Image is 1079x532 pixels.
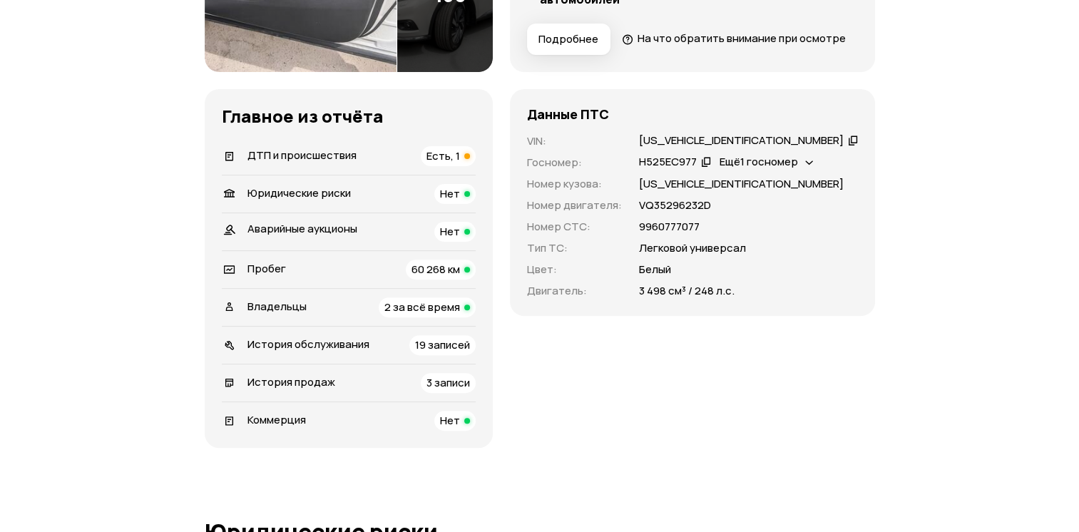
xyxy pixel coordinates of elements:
[411,262,460,277] span: 60 268 км
[527,283,622,299] p: Двигатель :
[527,176,622,192] p: Номер кузова :
[639,219,700,235] p: 9960777077
[538,32,598,46] span: Подробнее
[639,198,711,213] p: VQ35296232D
[527,106,609,122] h4: Данные ПТС
[440,224,460,239] span: Нет
[527,262,622,277] p: Цвет :
[426,148,460,163] span: Есть, 1
[527,155,622,170] p: Госномер :
[527,133,622,149] p: VIN :
[247,299,307,314] span: Владельцы
[639,262,671,277] p: Белый
[247,374,335,389] span: История продаж
[247,148,357,163] span: ДТП и происшествия
[622,31,846,46] a: На что обратить внимание при осмотре
[639,240,746,256] p: Легковой универсал
[527,240,622,256] p: Тип ТС :
[247,337,369,352] span: История обслуживания
[384,300,460,314] span: 2 за всё время
[247,185,351,200] span: Юридические риски
[639,283,735,299] p: 3 498 см³ / 248 л.с.
[527,219,622,235] p: Номер СТС :
[247,412,306,427] span: Коммерция
[415,337,470,352] span: 19 записей
[440,413,460,428] span: Нет
[247,261,286,276] span: Пробег
[426,375,470,390] span: 3 записи
[247,221,357,236] span: Аварийные аукционы
[638,31,846,46] span: На что обратить внимание при осмотре
[639,133,844,148] div: [US_VEHICLE_IDENTIFICATION_NUMBER]
[527,24,610,55] button: Подробнее
[527,198,622,213] p: Номер двигателя :
[639,155,697,170] div: Н525ЕС977
[440,186,460,201] span: Нет
[720,154,798,169] span: Ещё 1 госномер
[639,176,844,192] p: [US_VEHICLE_IDENTIFICATION_NUMBER]
[222,106,476,126] h3: Главное из отчёта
